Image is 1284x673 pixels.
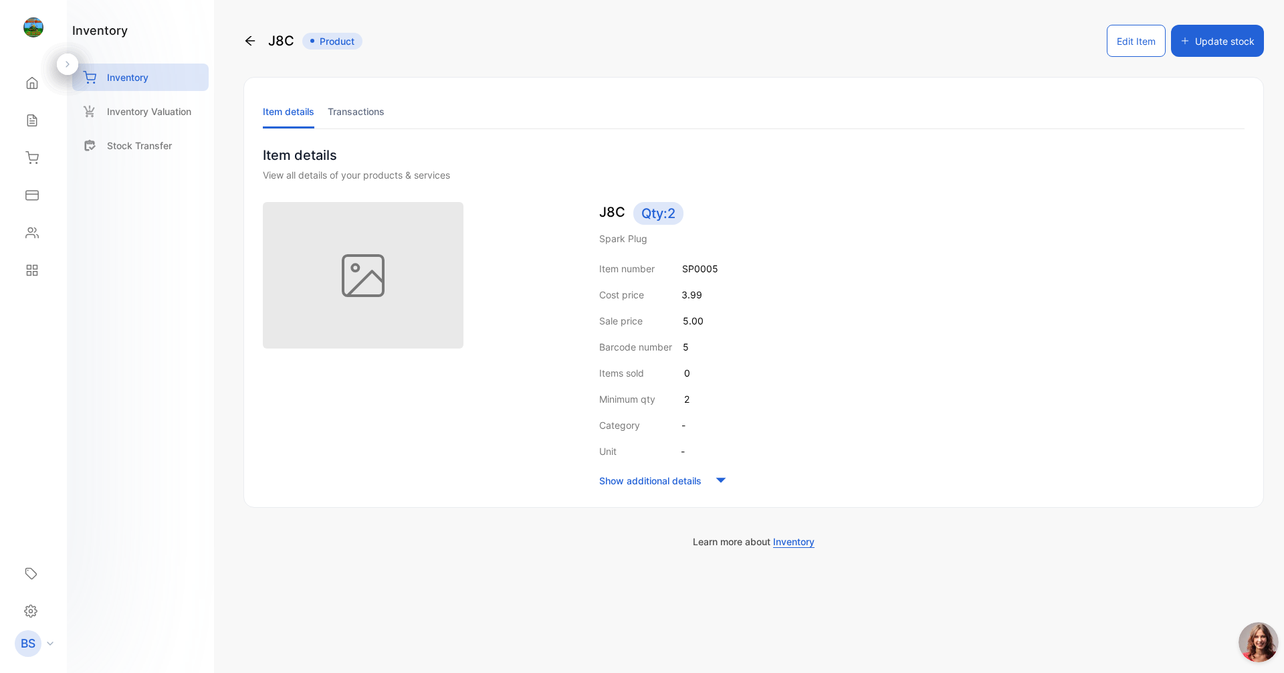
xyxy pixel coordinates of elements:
[23,17,43,37] img: logo
[681,444,685,458] p: -
[107,70,148,84] p: Inventory
[21,635,35,652] p: BS
[683,340,689,354] p: 5
[72,21,128,39] h1: inventory
[599,262,655,276] p: Item number
[683,315,704,326] span: 5.00
[599,366,644,380] p: Items sold
[107,104,191,118] p: Inventory Valuation
[599,231,1245,246] p: Spark Plug
[263,168,1245,182] div: View all details of your products & services
[599,474,702,488] p: Show additional details
[773,536,815,548] span: Inventory
[1171,25,1264,57] button: Update stock
[599,418,640,432] p: Category
[684,392,689,406] p: 2
[599,340,672,354] p: Barcode number
[72,98,209,125] a: Inventory Valuation
[684,366,690,380] p: 0
[1107,25,1166,57] button: Edit Item
[1228,617,1284,673] iframe: LiveChat chat widget
[633,202,683,225] span: Qty: 2
[263,94,314,128] li: Item details
[682,262,718,276] p: SP0005
[107,138,172,153] p: Stock Transfer
[599,288,644,302] p: Cost price
[599,202,1245,225] p: J8C
[328,94,385,128] li: Transactions
[599,444,617,458] p: Unit
[72,132,209,159] a: Stock Transfer
[599,314,643,328] p: Sale price
[243,25,362,57] div: J8C
[263,202,463,349] img: item
[599,392,655,406] p: Minimum qty
[72,64,209,91] a: Inventory
[681,418,685,432] p: -
[681,289,702,300] span: 3.99
[243,535,1264,549] p: Learn more about
[263,145,1245,165] p: Item details
[302,33,362,50] span: Product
